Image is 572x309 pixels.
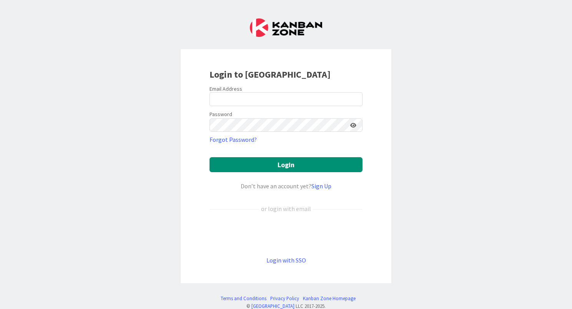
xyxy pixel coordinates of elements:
[311,182,331,190] a: Sign Up
[270,295,299,302] a: Privacy Policy
[303,295,356,302] a: Kanban Zone Homepage
[266,256,306,264] a: Login with SSO
[210,135,257,144] a: Forgot Password?
[210,110,232,118] label: Password
[210,157,362,172] button: Login
[250,18,322,37] img: Kanban Zone
[206,226,366,243] iframe: Sign in with Google Button
[210,181,362,191] div: Don’t have an account yet?
[210,85,242,92] label: Email Address
[221,295,266,302] a: Terms and Conditions
[210,68,331,80] b: Login to [GEOGRAPHIC_DATA]
[251,303,294,309] a: [GEOGRAPHIC_DATA]
[259,204,313,213] div: or login with email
